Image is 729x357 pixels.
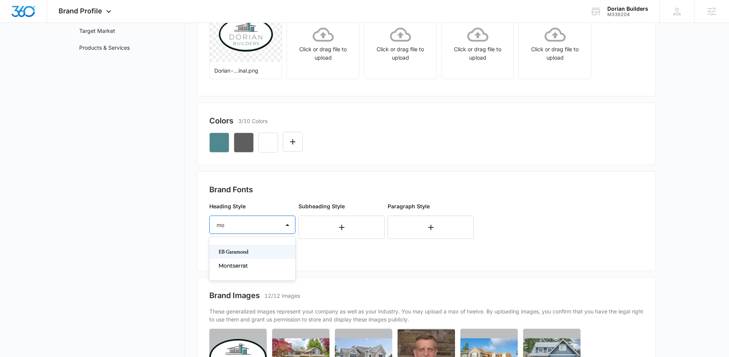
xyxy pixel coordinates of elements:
div: account name [607,6,648,12]
p: Montserrat [219,262,285,270]
span: Click or drag file to upload [287,7,359,79]
img: User uploaded logo [219,17,273,52]
div: Click or drag file to upload [519,24,591,62]
p: These generalized images represent your company as well as your industry. You may upload a max of... [209,307,643,323]
h2: Brand Fonts [209,184,643,195]
p: Subheading Style [298,202,385,210]
h2: Colors [209,115,233,127]
p: Heading Style [209,202,295,210]
p: 12/12 Images [264,292,300,300]
span: Brand Profile [59,7,102,15]
div: account id [607,12,648,17]
span: Click or drag file to upload [364,7,436,79]
div: Click or drag file to upload [287,24,359,62]
button: Edit Color [283,132,303,152]
div: Click or drag file to upload [442,24,514,62]
span: Click or drag file to upload [519,7,591,79]
a: Products & Services [79,44,130,52]
p: Paragraph Style [388,202,474,210]
div: Click or drag file to upload [364,24,436,62]
p: 3/10 Colors [238,117,267,125]
a: Target Market [79,27,115,35]
h2: Brand Images [209,290,260,301]
p: EB Garamond [219,248,285,256]
p: Dorian-...inal.png [214,67,277,75]
span: Click or drag file to upload [442,7,514,79]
